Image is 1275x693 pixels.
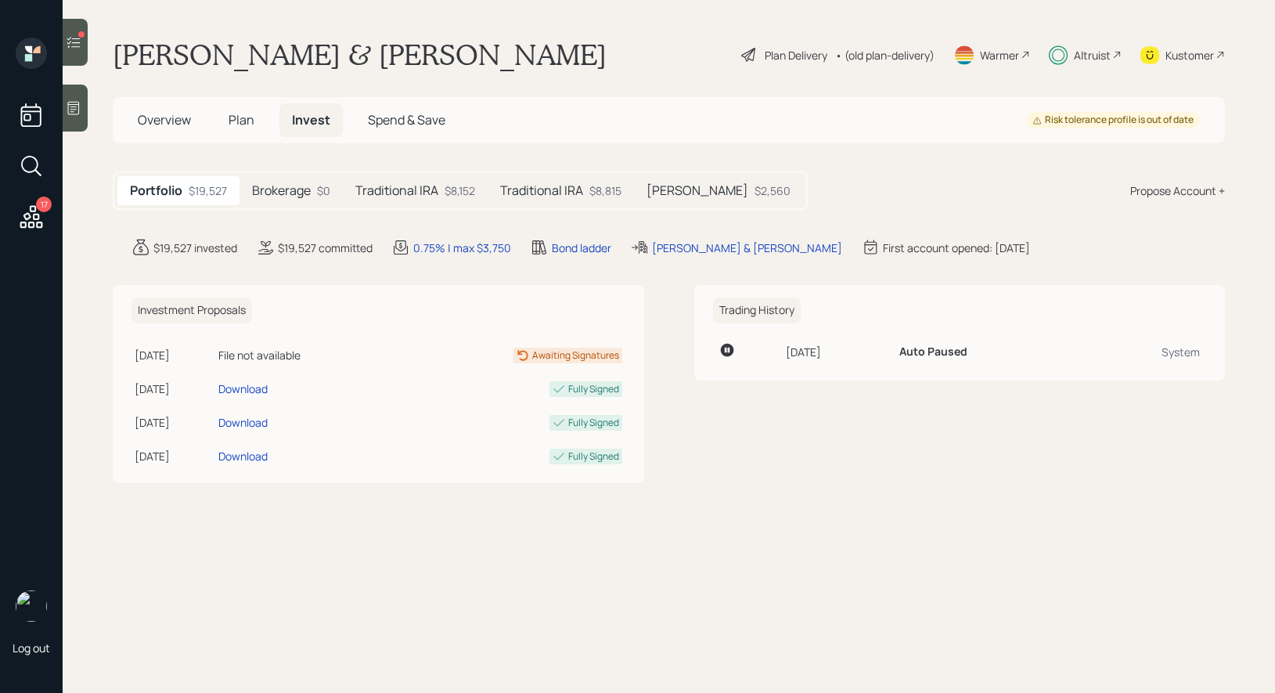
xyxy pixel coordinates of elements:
div: • (old plan-delivery) [835,47,935,63]
div: First account opened: [DATE] [883,240,1030,256]
div: 0.75% | max $3,750 [413,240,511,256]
div: $0 [317,182,330,199]
h5: Portfolio [130,183,182,198]
div: Plan Delivery [765,47,827,63]
div: $19,527 [189,182,227,199]
div: $2,560 [755,182,791,199]
h1: [PERSON_NAME] & [PERSON_NAME] [113,38,607,72]
div: $19,527 committed [278,240,373,256]
div: Warmer [980,47,1019,63]
span: Spend & Save [368,111,445,128]
div: [DATE] [786,344,887,360]
span: Overview [138,111,191,128]
div: Awaiting Signatures [532,348,619,363]
div: Fully Signed [568,449,619,464]
div: Kustomer [1165,47,1214,63]
div: 17 [36,197,52,212]
div: Fully Signed [568,382,619,396]
div: [DATE] [135,347,212,363]
div: [DATE] [135,448,212,464]
h5: [PERSON_NAME] [647,183,748,198]
span: Plan [229,111,254,128]
h6: Investment Proposals [131,298,252,323]
div: [DATE] [135,414,212,431]
div: Log out [13,641,50,655]
div: Risk tolerance profile is out of date [1032,114,1194,127]
div: Bond ladder [552,240,611,256]
h6: Trading History [713,298,801,323]
span: Invest [292,111,330,128]
div: Download [218,381,268,397]
h5: Traditional IRA [500,183,583,198]
h5: Brokerage [252,183,311,198]
div: Download [218,448,268,464]
div: File not available [218,347,391,363]
div: System [1091,344,1200,360]
h5: Traditional IRA [355,183,438,198]
div: Download [218,414,268,431]
img: treva-nostdahl-headshot.png [16,590,47,622]
h6: Auto Paused [899,345,967,359]
div: Fully Signed [568,416,619,430]
div: Propose Account + [1130,182,1225,199]
div: $19,527 invested [153,240,237,256]
div: [PERSON_NAME] & [PERSON_NAME] [652,240,842,256]
div: $8,815 [589,182,621,199]
div: $8,152 [445,182,475,199]
div: Altruist [1074,47,1111,63]
div: [DATE] [135,381,212,397]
